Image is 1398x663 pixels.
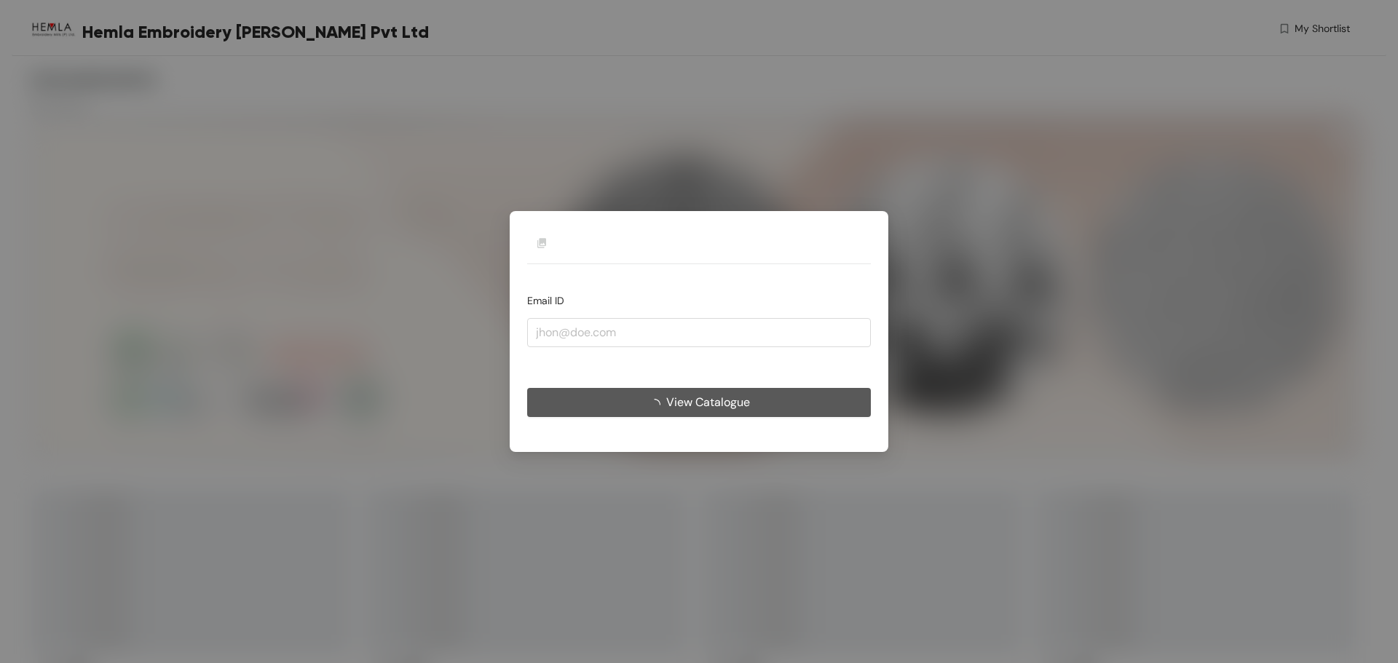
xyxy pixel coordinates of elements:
[666,393,750,411] span: View Catalogue
[527,294,564,307] span: Email ID
[649,399,666,410] span: loading
[527,229,556,258] img: Buyer Portal
[527,388,871,417] button: View Catalogue
[527,318,871,347] input: jhon@doe.com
